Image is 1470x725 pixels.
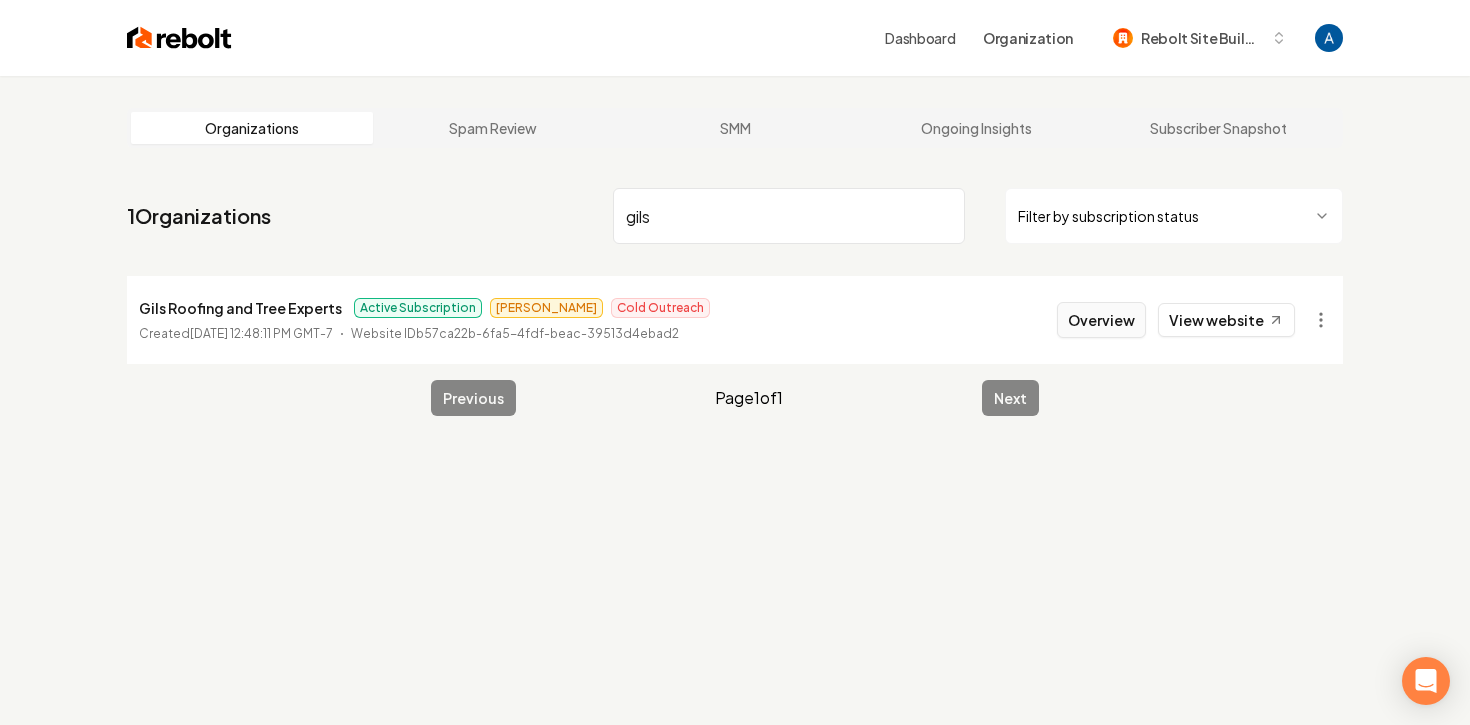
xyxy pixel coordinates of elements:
a: Subscriber Snapshot [1097,112,1339,144]
a: 1Organizations [127,202,271,230]
time: [DATE] 12:48:11 PM GMT-7 [190,326,333,341]
a: Ongoing Insights [856,112,1098,144]
button: Overview [1057,302,1146,338]
span: Cold Outreach [611,298,710,318]
button: Organization [971,20,1085,56]
span: Rebolt Site Builder [1141,28,1263,49]
a: Organizations [131,112,373,144]
p: Website ID b57ca22b-6fa5-4fdf-beac-39513d4ebad2 [351,324,679,344]
a: Spam Review [373,112,615,144]
input: Search by name or ID [613,188,965,244]
a: Dashboard [885,28,955,48]
div: Open Intercom Messenger [1402,657,1450,705]
p: Gils Roofing and Tree Experts [139,296,342,320]
span: Active Subscription [354,298,482,318]
span: [PERSON_NAME] [490,298,603,318]
img: Andrew Magana [1315,24,1343,52]
a: View website [1158,303,1295,337]
a: SMM [614,112,856,144]
img: Rebolt Logo [127,24,232,52]
p: Created [139,324,333,344]
span: Page 1 of 1 [715,386,783,410]
img: Rebolt Site Builder [1113,28,1133,48]
button: Open user button [1315,24,1343,52]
